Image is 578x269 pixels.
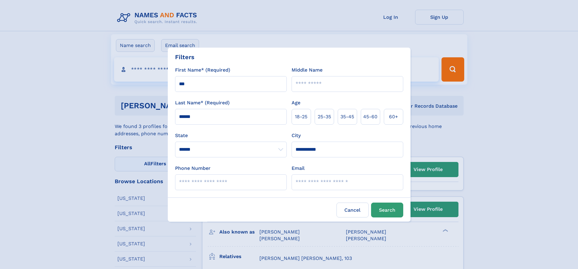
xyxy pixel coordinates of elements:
[175,66,230,74] label: First Name* (Required)
[175,99,230,106] label: Last Name* (Required)
[292,99,300,106] label: Age
[336,203,369,217] label: Cancel
[292,165,305,172] label: Email
[292,66,323,74] label: Middle Name
[363,113,377,120] span: 45‑60
[340,113,354,120] span: 35‑45
[318,113,331,120] span: 25‑35
[295,113,307,120] span: 18‑25
[175,132,287,139] label: State
[389,113,398,120] span: 60+
[175,52,194,62] div: Filters
[175,165,211,172] label: Phone Number
[371,203,403,217] button: Search
[292,132,301,139] label: City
